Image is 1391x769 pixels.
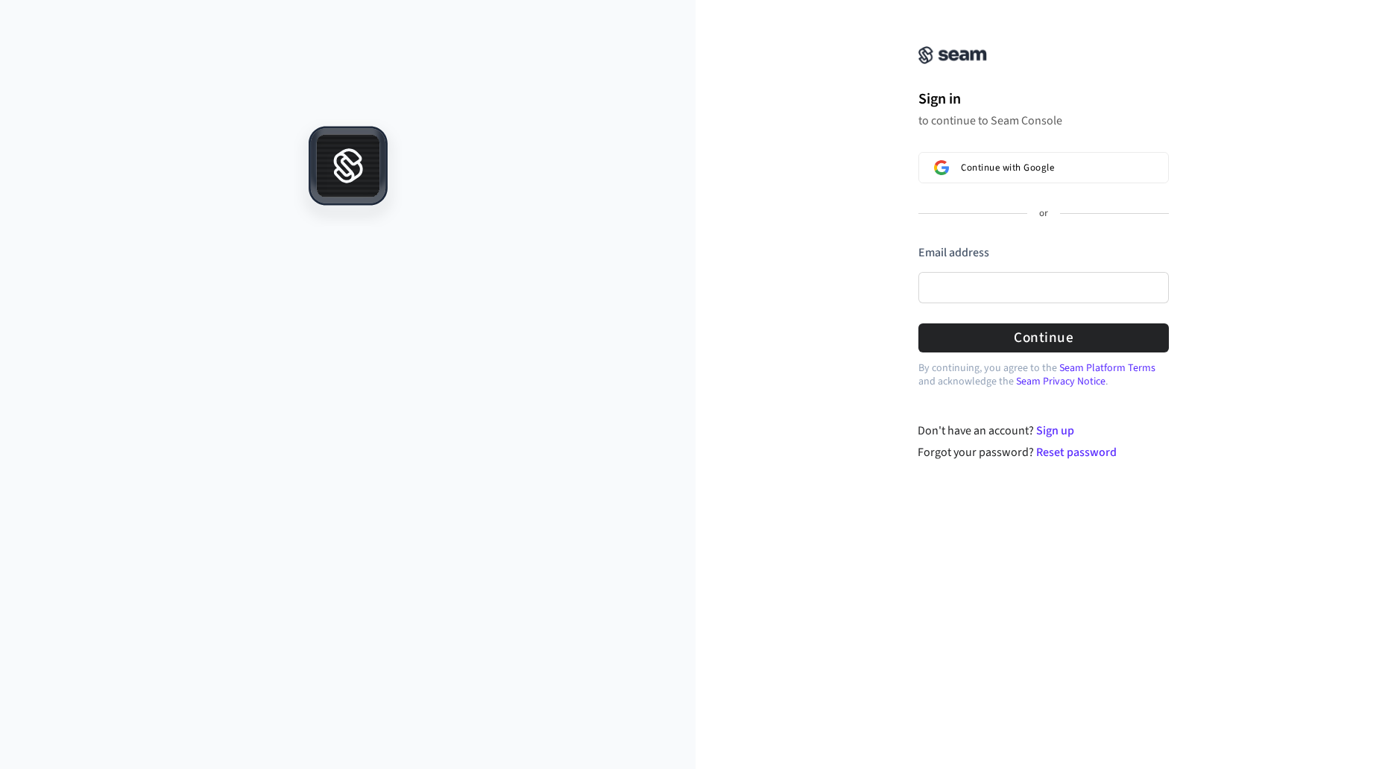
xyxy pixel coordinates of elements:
a: Reset password [1036,444,1117,461]
label: Email address [918,244,989,261]
h1: Sign in [918,88,1169,110]
button: Sign in with GoogleContinue with Google [918,152,1169,183]
button: Continue [918,323,1169,352]
p: By continuing, you agree to the and acknowledge the . [918,361,1169,388]
p: or [1039,207,1048,221]
div: Don't have an account? [918,422,1169,440]
span: Continue with Google [961,162,1054,174]
a: Seam Privacy Notice [1016,374,1105,389]
div: Forgot your password? [918,443,1169,461]
img: Sign in with Google [934,160,949,175]
a: Sign up [1036,423,1074,439]
a: Seam Platform Terms [1059,361,1155,376]
img: Seam Console [918,46,987,64]
p: to continue to Seam Console [918,113,1169,128]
